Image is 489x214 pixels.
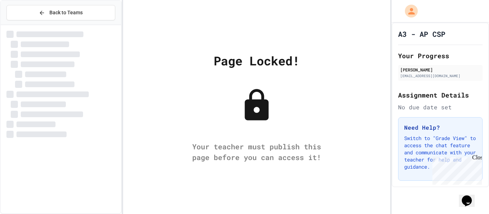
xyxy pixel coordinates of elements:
h2: Assignment Details [398,90,483,100]
h1: A3 - AP CSP [398,29,445,39]
div: My Account [397,3,420,19]
div: Page Locked! [214,51,300,70]
div: [PERSON_NAME] [400,66,480,73]
h3: Need Help? [404,123,476,132]
h2: Your Progress [398,51,483,61]
div: No due date set [398,103,483,111]
div: Chat with us now!Close [3,3,49,45]
div: [EMAIL_ADDRESS][DOMAIN_NAME] [400,73,480,79]
iframe: chat widget [459,185,482,207]
iframe: chat widget [430,154,482,185]
button: Back to Teams [6,5,115,20]
div: Your teacher must publish this page before you can access it! [185,141,328,163]
p: Switch to "Grade View" to access the chat feature and communicate with your teacher for help and ... [404,135,476,170]
span: Back to Teams [49,9,83,16]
